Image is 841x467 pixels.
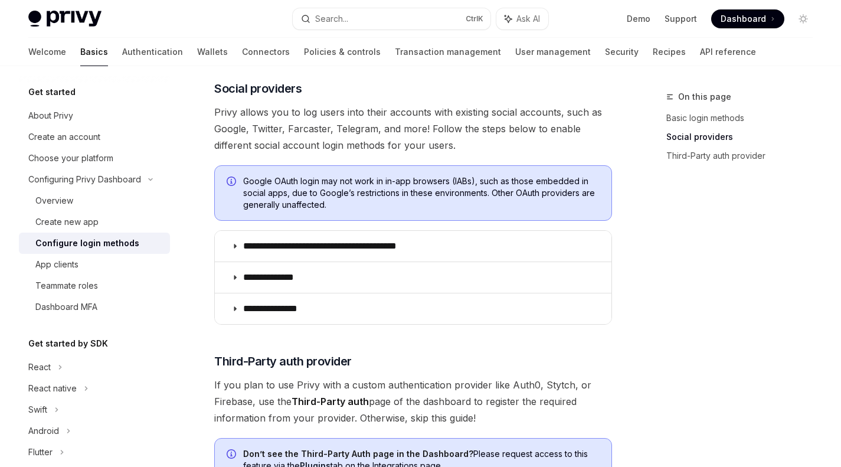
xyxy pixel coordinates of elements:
[466,14,483,24] span: Ctrl K
[711,9,784,28] a: Dashboard
[19,148,170,169] a: Choose your platform
[80,38,108,66] a: Basics
[515,38,591,66] a: User management
[28,381,77,396] div: React native
[19,105,170,126] a: About Privy
[28,151,113,165] div: Choose your platform
[19,211,170,233] a: Create new app
[605,38,639,66] a: Security
[28,109,73,123] div: About Privy
[666,109,822,128] a: Basic login methods
[516,13,540,25] span: Ask AI
[666,146,822,165] a: Third-Party auth provider
[28,360,51,374] div: React
[700,38,756,66] a: API reference
[19,190,170,211] a: Overview
[35,194,73,208] div: Overview
[28,445,53,459] div: Flutter
[666,128,822,146] a: Social providers
[227,177,238,188] svg: Info
[653,38,686,66] a: Recipes
[28,11,102,27] img: light logo
[243,175,600,211] span: Google OAuth login may not work in in-app browsers (IABs), such as those embedded in social apps,...
[28,403,47,417] div: Swift
[19,296,170,318] a: Dashboard MFA
[496,8,548,30] button: Ask AI
[28,172,141,187] div: Configuring Privy Dashboard
[243,449,473,459] strong: Don’t see the Third-Party Auth page in the Dashboard?
[678,90,731,104] span: On this page
[794,9,813,28] button: Toggle dark mode
[665,13,697,25] a: Support
[197,38,228,66] a: Wallets
[28,337,108,351] h5: Get started by SDK
[28,424,59,438] div: Android
[214,104,612,154] span: Privy allows you to log users into their accounts with existing social accounts, such as Google, ...
[19,275,170,296] a: Teammate roles
[214,80,302,97] span: Social providers
[304,38,381,66] a: Policies & controls
[227,449,238,461] svg: Info
[315,12,348,26] div: Search...
[28,38,66,66] a: Welcome
[19,126,170,148] a: Create an account
[35,257,78,272] div: App clients
[627,13,650,25] a: Demo
[214,377,612,426] span: If you plan to use Privy with a custom authentication provider like Auth0, Stytch, or Firebase, u...
[35,300,97,314] div: Dashboard MFA
[122,38,183,66] a: Authentication
[293,8,490,30] button: Search...CtrlK
[19,233,170,254] a: Configure login methods
[35,215,99,229] div: Create new app
[28,130,100,144] div: Create an account
[28,85,76,99] h5: Get started
[35,279,98,293] div: Teammate roles
[292,396,369,407] strong: Third-Party auth
[395,38,501,66] a: Transaction management
[721,13,766,25] span: Dashboard
[19,254,170,275] a: App clients
[35,236,139,250] div: Configure login methods
[242,38,290,66] a: Connectors
[214,353,352,370] span: Third-Party auth provider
